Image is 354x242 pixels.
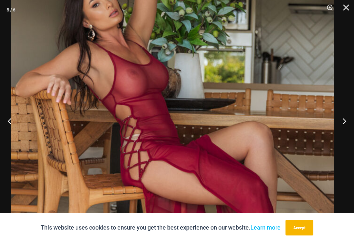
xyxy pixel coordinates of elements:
[7,5,15,15] div: 5 / 6
[250,224,281,231] a: Learn more
[329,105,354,137] button: Next
[41,223,281,233] p: This website uses cookies to ensure you get the best experience on our website.
[285,220,313,235] button: Accept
